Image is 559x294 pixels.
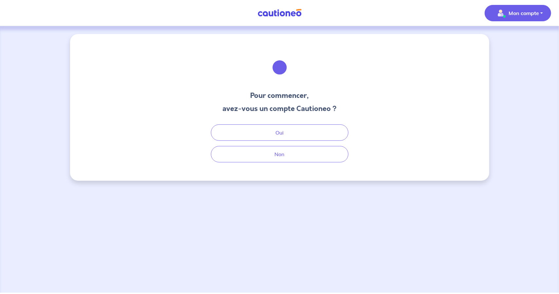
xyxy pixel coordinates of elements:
button: illu_account_valid_menu.svgMon compte [485,5,551,21]
button: Non [211,146,348,162]
h3: Pour commencer, [222,90,337,101]
h3: avez-vous un compte Cautioneo ? [222,103,337,114]
p: Mon compte [509,9,539,17]
button: Oui [211,124,348,141]
img: illu_welcome.svg [262,50,297,85]
img: Cautioneo [255,9,304,17]
img: illu_account_valid_menu.svg [495,8,506,18]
